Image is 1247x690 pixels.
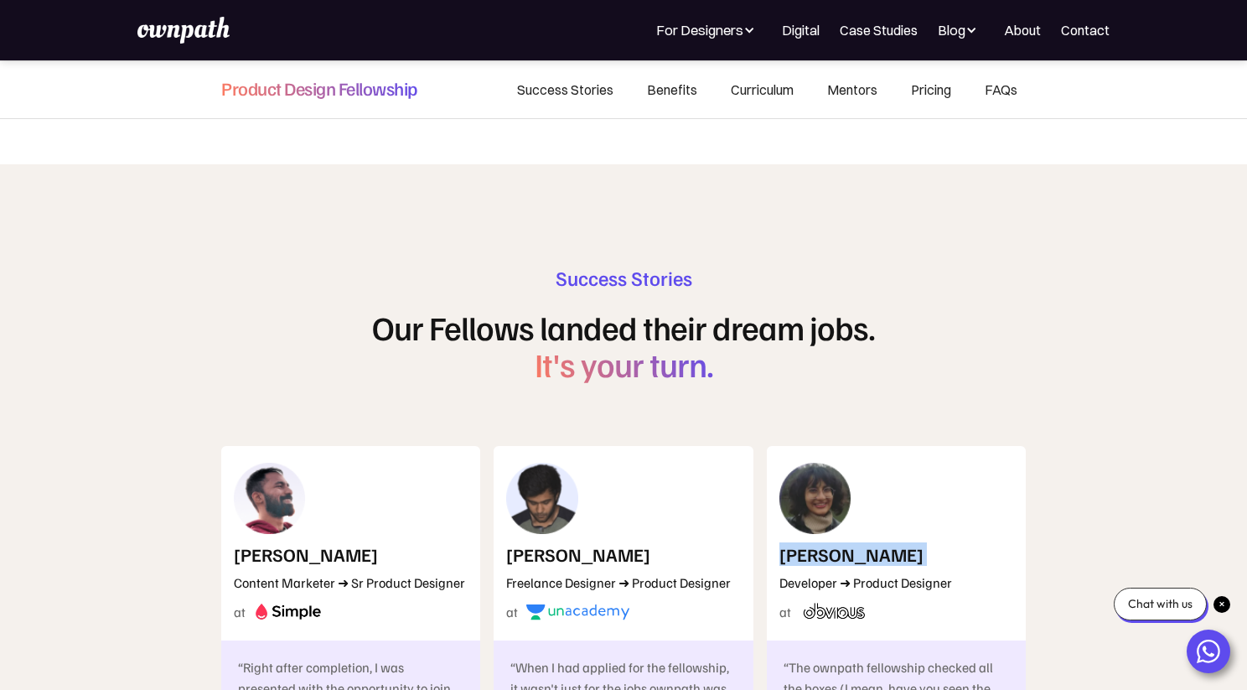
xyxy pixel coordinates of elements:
[714,61,810,118] a: Curriculum
[968,61,1026,118] a: FAQs
[656,20,762,40] div: For Designers
[246,601,331,622] img: Simple's brand logo
[1114,588,1207,620] div: Chat with us
[506,542,731,566] h4: [PERSON_NAME]
[221,76,417,100] h4: Product Design Fellowship
[506,600,518,624] div: at
[221,309,1026,382] h1: Our Fellows landed their dream jobs.
[840,20,918,40] a: Case Studies
[894,61,968,118] a: Pricing
[938,20,984,40] div: Blog
[779,574,952,592] div: Developer ➜ Product Designer
[782,20,820,40] a: Digital
[779,600,791,624] div: at
[791,601,877,622] img: obvious logo
[234,574,465,592] div: Content Marketer ➜ Sr Product Designer
[221,61,417,113] a: Product Design Fellowship
[500,61,630,118] a: Success Stories
[1004,20,1041,40] a: About
[1061,20,1110,40] a: Contact
[506,574,731,592] div: Freelance Designer ➜ Product Designer
[221,265,1026,291] h3: Success Stories
[535,343,713,385] span: It's your turn.
[656,20,743,40] div: For Designers
[779,542,952,566] h4: [PERSON_NAME]
[938,20,965,40] div: Blog
[234,600,246,624] div: at
[234,542,465,566] h4: [PERSON_NAME]
[630,61,714,118] a: Benefits
[810,61,894,118] a: Mentors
